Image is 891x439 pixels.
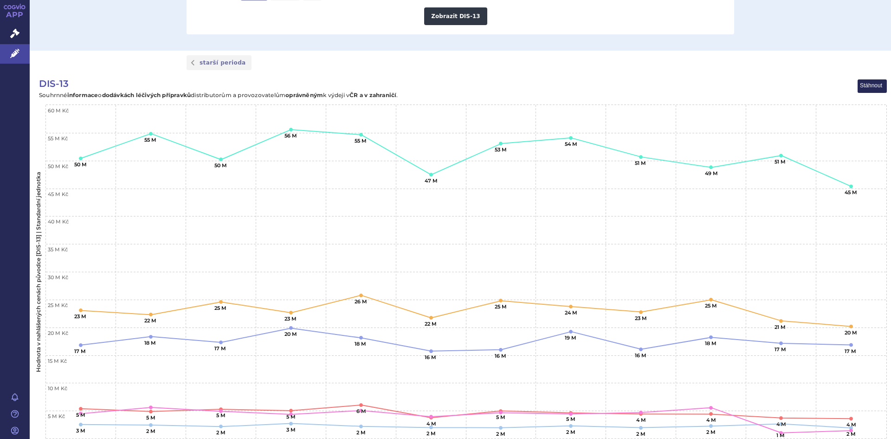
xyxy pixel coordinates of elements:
[849,185,853,189] path: srpen 2025, 45,349,756.00. B01AB05 CLEXANE.
[709,298,713,301] path: červen 2025, 24,963,987.00. B01AB06 FRAXIPARINE.
[67,92,98,98] tspan: informace
[48,413,65,419] text: 5 M Kč
[286,413,296,420] text: 5 M
[289,326,293,330] path: prosinec 2024, 19,848,073.00. B01AB05 INHIXA.
[429,316,433,320] path: únor 2025, 21,703,438.00. B01AB06 FRAXIPARINE.
[146,414,155,421] text: 5 M
[286,426,296,433] text: 3 M
[426,420,436,427] text: 4 M
[284,331,297,337] text: 20 M
[425,354,436,360] text: 16 M
[35,172,42,372] text: Hodnota v nahlášených cenách původce [DIS-13] | Standardní jednotka
[149,410,153,413] path: říjen 2024, 4,863,904.00. B01AB06 FRAXIPARINE FORTE.
[149,335,153,339] path: říjen 2024, 18,336,296.00. B01AB05 INHIXA.
[849,417,853,421] path: srpen 2025, 3,581,077.00. B01AB06 FRAXIPARINE FORTE.
[214,162,227,169] text: 50 M
[79,157,83,160] path: září 2024, 50,413,344.00. B01AB05 CLEXANE.
[39,92,398,98] text: Souhrnné o distributorům a provozovatelům k výdeji v .
[499,411,503,414] path: březen 2025, 4,642,279.00. B01AB12 ZIBOR.
[569,330,573,334] path: duben 2025, 19,228,797.00. B01AB05 INHIXA.
[639,310,643,314] path: květen 2025, 22,771,330.00. B01AB06 FRAXIPARINE.
[705,170,718,177] text: 49 M
[499,299,503,302] path: březen 2025, 24,781,983.00. B01AB06 FRAXIPARINE.
[776,432,785,439] text: 1 M
[709,335,713,339] path: červen 2025, 18,197,384.00. B01AB05 INHIXA.
[635,315,647,321] text: 23 M
[569,424,573,428] path: duben 2025, 2,267,917.00. B01AB05 CLEXANE FORTE.
[496,414,505,420] text: 5 M
[48,358,67,364] text: 15 M Kč
[219,341,223,344] path: listopad 2024, 17,299,371.00. B01AB05 INHIXA.
[858,80,887,93] button: View chart menu, DIS-13
[219,425,223,428] path: listopad 2024, 2,149,728.00. B01AB05 CLEXANE FORTE.
[849,343,853,347] path: srpen 2025, 16,833,085.00. B01AB05 INHIXA.
[39,78,69,89] span: DIS-13
[495,353,506,359] text: 16 M
[48,330,68,336] text: 20 M Kč
[48,163,68,170] text: 50 M Kč
[48,191,68,197] text: 45 M Kč
[214,305,226,311] text: 25 M
[355,298,367,305] text: 26 M
[565,309,577,316] text: 24 M
[289,413,293,416] path: prosinec 2024, 4,341,716.00. B01AB12 ZIBOR.
[48,107,69,114] text: 60 M Kč
[779,341,783,345] path: červenec 2025, 17,131,084.00. B01AB05 INHIXA.
[74,348,86,354] text: 17 M
[845,189,857,196] text: 45 M
[48,246,68,253] text: 35 M Kč
[845,329,857,336] text: 20 M
[79,343,83,347] path: září 2024, 16,808,505.00. B01AB05 INHIXA.
[187,55,252,70] a: starší perioda
[76,412,85,418] text: 5 M
[565,141,577,147] text: 54 M
[79,407,83,411] path: září 2024, 5,375,224.00. B01AB06 FRAXIPARINE FORTE.
[425,321,437,327] text: 22 M
[216,429,226,436] text: 2 M
[569,305,573,308] path: duben 2025, 23,738,274.00. B01AB06 FRAXIPARINE.
[495,303,507,310] text: 25 M
[102,92,191,98] tspan: dodávkách léčivých přípravků
[846,431,856,437] text: 2 M
[284,132,297,139] text: 56 M
[499,426,503,430] path: březen 2025, 1,940,908.00. B01AB05 CLEXANE FORTE.
[429,349,433,353] path: únor 2025, 15,730,491.00. B01AB05 INHIXA.
[149,423,153,427] path: říjen 2024, 2,417,465.00. B01AB05 CLEXANE FORTE.
[636,431,646,437] text: 2 M
[565,334,576,341] text: 19 M
[219,157,223,161] path: listopad 2024, 50,181,189.00. B01AB05 CLEXANE.
[289,128,293,131] path: prosinec 2024, 55,581,001.00. B01AB05 CLEXANE.
[709,165,713,169] path: červen 2025, 48,767,927.00. B01AB05 CLEXANE.
[48,218,69,225] text: 40 M Kč
[149,132,153,136] path: říjen 2024, 54,852,234.00. B01AB05 CLEXANE.
[499,142,503,145] path: březen 2025, 53,059,087.00. B01AB05 CLEXANE.
[149,406,153,409] path: říjen 2024, 5,595,022.00. B01AB12 ZIBOR.
[74,313,86,320] text: 23 M
[289,311,293,315] path: prosinec 2024, 22,632,000.00. B01AB06 FRAXIPARINE.
[48,302,68,308] text: 25 M Kč
[845,348,856,354] text: 17 M
[635,352,646,359] text: 16 M
[424,7,487,25] button: Zobrazit DIS-13
[48,385,67,392] text: 10 M Kč
[146,428,155,434] text: 2 M
[636,417,646,423] text: 4 M
[709,424,713,428] path: červen 2025, 2,228,018.00. B01AB05 CLEXANE FORTE.
[566,429,575,435] text: 2 M
[355,341,366,347] text: 18 M
[349,92,397,98] tspan: ČR a v zahraničí
[705,340,717,347] text: 18 M
[426,430,436,437] text: 2 M
[144,340,156,346] text: 18 M
[79,308,83,312] path: září 2024, 23,025,553.00. B01AB06 FRAXIPARINE.
[48,274,68,281] text: 30 M Kč
[779,416,783,420] path: červenec 2025, 3,692,434.00. B01AB06 FRAXIPARINE FORTE.
[639,411,643,414] path: květen 2025, 4,685,532.00. B01AB12 ZIBOR.
[639,347,643,351] path: květen 2025, 16,061,191.00. B01AB05 INHIXA.
[499,348,503,352] path: březen 2025, 15,977,972.00. B01AB05 INHIXA.
[214,345,226,352] text: 17 M
[779,154,783,157] path: červenec 2025, 50,911,926.00. B01AB05 CLEXANE.
[79,423,83,426] path: září 2024, 2,519,492.00. B01AB05 CLEXANE FORTE.
[706,417,716,423] text: 4 M
[216,412,226,419] text: 5 M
